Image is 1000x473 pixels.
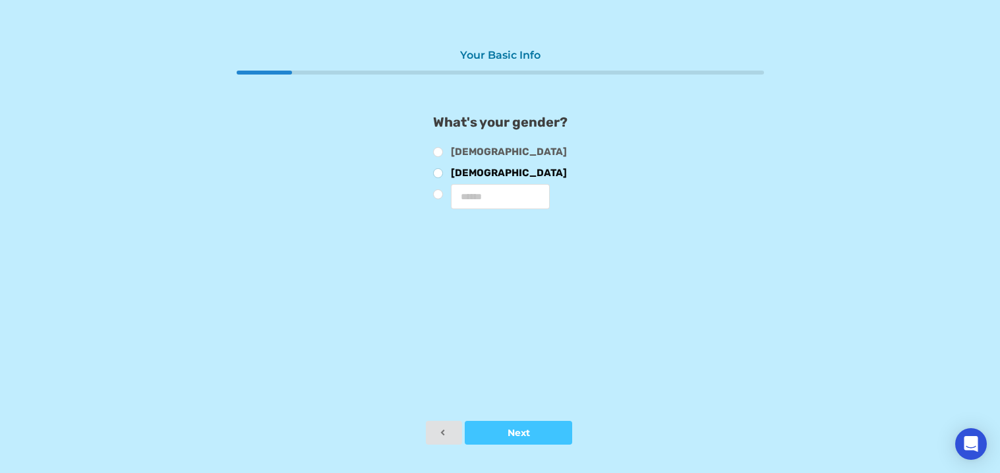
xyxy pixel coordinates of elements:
[955,428,987,460] div: Open Intercom Messenger
[433,146,568,161] label: [DEMOGRAPHIC_DATA]
[479,428,558,437] div: Next
[465,421,572,445] button: Next
[433,168,568,182] label: [DEMOGRAPHIC_DATA]
[237,114,764,130] p: What's your gender?
[243,49,757,64] div: Your Basic Info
